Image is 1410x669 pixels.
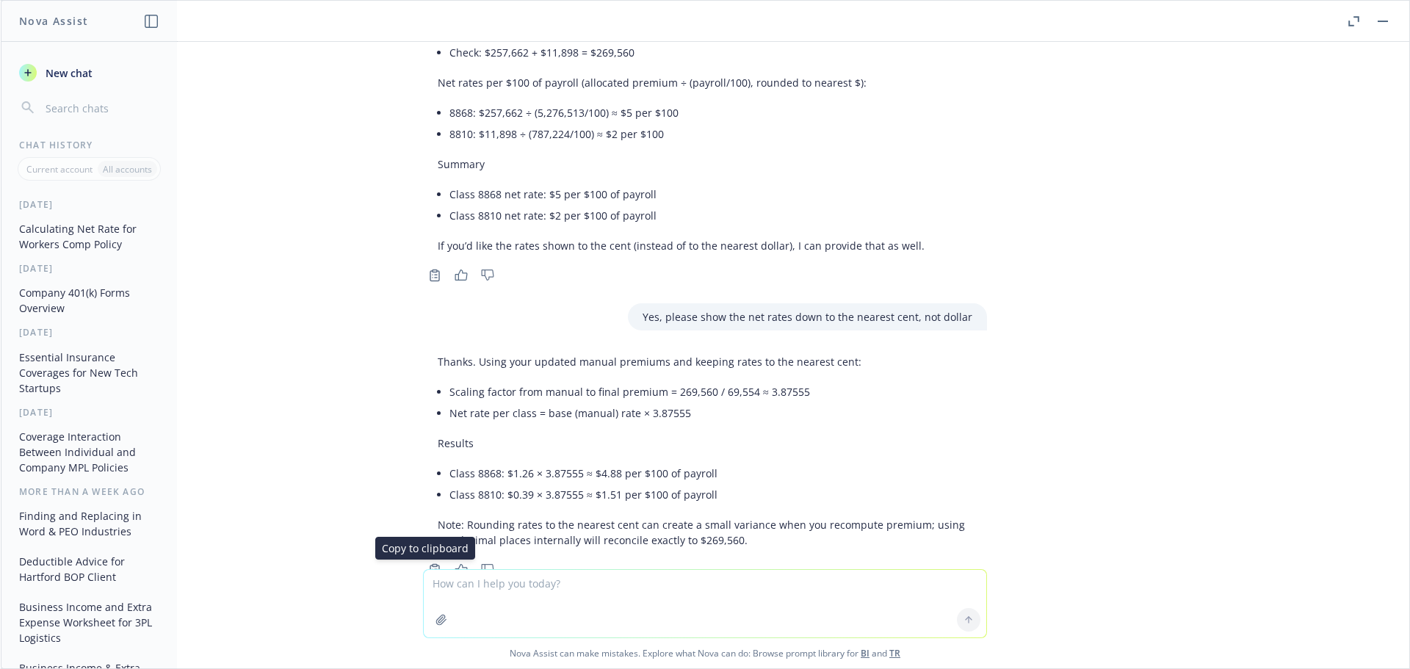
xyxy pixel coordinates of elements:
[449,184,925,205] li: Class 8868 net rate: $5 per $100 of payroll
[1,198,177,211] div: [DATE]
[1,485,177,498] div: More than a week ago
[449,381,972,402] li: Scaling factor from manual to final premium = 269,560 / 69,554 ≈ 3.87555
[1,262,177,275] div: [DATE]
[382,540,469,556] p: Copy to clipboard
[13,595,165,650] button: Business Income and Extra Expense Worksheet for 3PL Logistics
[438,354,972,369] p: Thanks. Using your updated manual premiums and keeping rates to the nearest cent:
[449,484,972,505] li: Class 8810: $0.39 × 3.87555 ≈ $1.51 per $100 of payroll
[438,75,925,90] p: Net rates per $100 of payroll (allocated premium ÷ (payroll/100), rounded to nearest $):
[13,504,165,543] button: Finding and Replacing in Word & PEO Industries
[43,65,93,81] span: New chat
[449,123,925,145] li: 8810: $11,898 ÷ (787,224/100) ≈ $2 per $100
[13,345,165,400] button: Essential Insurance Coverages for New Tech Startups
[13,281,165,320] button: Company 401(k) Forms Overview
[103,163,152,176] p: All accounts
[13,59,165,86] button: New chat
[13,217,165,256] button: Calculating Net Rate for Workers Comp Policy
[19,13,88,29] h1: Nova Assist
[643,309,972,325] p: Yes, please show the net rates down to the nearest cent, not dollar
[13,424,165,480] button: Coverage Interaction Between Individual and Company MPL Policies
[438,517,972,548] p: Note: Rounding rates to the nearest cent can create a small variance when you recompute premium; ...
[861,647,869,659] a: BI
[449,205,925,226] li: Class 8810 net rate: $2 per $100 of payroll
[26,163,93,176] p: Current account
[449,42,925,63] li: Check: $257,662 + $11,898 = $269,560
[1,326,177,339] div: [DATE]
[449,102,925,123] li: 8868: $257,662 ÷ (5,276,513/100) ≈ $5 per $100
[438,435,972,451] p: Results
[438,238,925,253] p: If you’d like the rates shown to the cent (instead of to the nearest dollar), I can provide that ...
[476,265,499,286] button: Thumbs down
[449,463,972,484] li: Class 8868: $1.26 × 3.87555 ≈ $4.88 per $100 of payroll
[438,156,925,172] p: Summary
[13,549,165,589] button: Deductible Advice for Hartford BOP Client
[476,560,499,580] button: Thumbs down
[43,98,159,118] input: Search chats
[1,139,177,151] div: Chat History
[7,638,1403,668] span: Nova Assist can make mistakes. Explore what Nova can do: Browse prompt library for and
[1,406,177,419] div: [DATE]
[428,563,441,576] svg: Copy to clipboard
[449,402,972,424] li: Net rate per class = base (manual) rate × 3.87555
[889,647,900,659] a: TR
[428,269,441,282] svg: Copy to clipboard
